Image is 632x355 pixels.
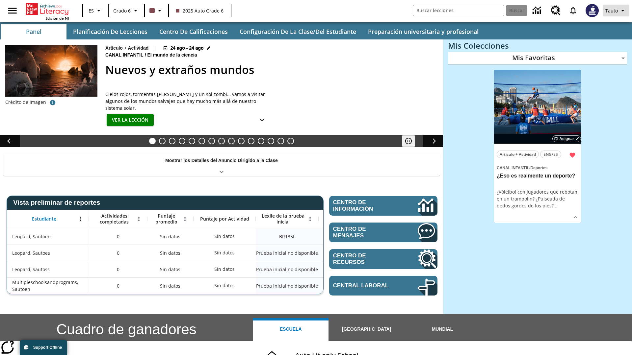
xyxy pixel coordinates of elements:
button: Diapositiva 13 ¡Hurra por el Día de la Constitución! [268,138,274,144]
span: | [154,45,156,52]
button: Abrir menú [305,214,315,224]
span: Grado 6 [113,7,131,14]
button: Diapositiva 2 Llevar el cine a la dimensión X [159,138,166,144]
a: Centro de recursos, Se abrirá en una pestaña nueva. [547,2,565,19]
button: Diapositiva 6 ¿Los autos del futuro? [198,138,205,144]
span: / [529,166,530,170]
span: Leopard, Sautoes [12,249,50,256]
button: Diapositiva 5 Niños con trabajos sucios [189,138,195,144]
img: Avatar [586,4,599,17]
button: Perfil/Configuración [603,5,629,16]
span: Central laboral [333,282,398,289]
div: Mis Favoritas [448,52,627,64]
span: Support Offline [33,345,62,350]
button: Diapositiva 12 Cocina nativoamericana [258,138,264,144]
span: Puntaje por Actividad [200,216,249,222]
div: Sin datos, Multipleschoolsandprograms, Sautoen [211,279,238,292]
p: Artículo + Actividad [105,45,148,52]
span: 0 [117,282,119,289]
span: … [555,202,559,209]
span: Lector principiante 135 Lexile, Leopard, Sautoen [279,233,295,240]
span: Estudiante [32,216,56,222]
button: [GEOGRAPHIC_DATA] [329,318,404,341]
button: Diapositiva 7 Los últimos colonos [208,138,215,144]
span: Cielos rojos, tormentas de gemas y un sol zombi… vamos a visitar algunos de los mundos salvajes q... [105,91,270,111]
h3: ¿Eso es realmente un deporte? [497,173,578,179]
button: Abrir el menú lateral [3,1,22,20]
div: Sin datos, Leopard, Sautoss [211,263,238,276]
button: Artículo + Actividad [497,151,539,158]
span: Deportes [530,166,547,170]
button: 24 ago - 24 ago Elegir fechas [162,45,212,52]
button: Diapositiva 14 En memoria de la jueza O'Connor [277,138,284,144]
a: Notificaciones [565,2,582,19]
div: Sin datos, Leopard, Sautoes [147,245,193,261]
button: Mundial [405,318,480,341]
h3: Mis Colecciones [448,41,627,50]
div: Sin datos, Multipleschoolsandprograms, Sautoen [318,277,381,294]
span: Asignar [559,136,574,142]
button: Diapositiva 11 La invasión de los CD con Internet [248,138,254,144]
span: 24 ago - 24 ago [171,45,204,52]
button: Diapositiva 3 ¿Todos a bordo del Hyperloop? [169,138,175,144]
button: Diapositiva 15 El equilibrio de la Constitución [287,138,294,144]
div: 0, Leopard, Sautoes [89,245,147,261]
span: Centro de mensajes [333,226,398,239]
span: Canal Infantil [497,166,529,170]
span: Prueba inicial no disponible, Leopard, Sautoss [256,266,318,273]
span: Leopard, Sautoss [12,266,50,273]
div: Portada [26,2,69,21]
div: Sin datos, Leopard, Sautoss [147,261,193,277]
button: Remover de Favoritas [566,149,578,161]
button: Ver más [255,114,269,126]
div: Sin datos, Leopard, Sautoes [211,246,238,259]
p: Crédito de imagen [5,99,46,106]
span: Sin datos [157,230,184,243]
button: Ver la lección [107,114,154,126]
span: 2025 Auto Grade 6 [176,7,224,14]
button: Crédito: NASA/JPL-Caltech/T. Pyle [46,97,59,108]
span: Sin datos [157,263,184,276]
span: Tauto [605,7,618,14]
span: Artículo + Actividad [500,151,536,158]
button: Abrir menú [134,214,144,224]
button: Diapositiva 1 Nuevos y extraños mundos [149,138,156,144]
p: Mostrar los Detalles del Anuncio Dirigido a la Clase [165,157,278,164]
span: Tema: Canal Infantil/Deportes [497,164,578,171]
div: Cielos rojos, tormentas [PERSON_NAME] y un sol zombi… vamos a visitar algunos de los mundos salva... [105,91,270,111]
span: 0 [117,249,119,256]
span: Puntaje promedio [150,213,182,225]
span: Actividades completadas [92,213,136,225]
button: Abrir menú [76,214,86,224]
span: / [145,52,146,58]
h2: Nuevos y extraños mundos [105,61,435,78]
button: Asignar Elegir fechas [552,135,581,142]
button: Escoja un nuevo avatar [582,2,603,19]
span: Sin datos [157,279,184,293]
span: Multipleschoolsandprograms, Sautoen [12,279,86,293]
div: Sin datos, Multipleschoolsandprograms, Sautoen [147,277,193,294]
a: Portada [26,3,69,16]
button: Preparación universitaria y profesional [363,24,484,39]
button: Grado: Grado 6, Elige un grado [111,5,142,16]
button: Support Offline [20,340,67,355]
span: Centro de información [333,199,395,212]
a: Centro de información [329,196,437,216]
div: Lector principiante 135 Lexile, LE, Según la medida de lectura Lexile, el estudiante es un Lector... [318,228,381,245]
div: 0, Multipleschoolsandprograms, Sautoen [89,277,147,294]
div: Sin datos, Leopard, Sautoen [147,228,193,245]
span: Sin datos [157,246,184,260]
div: Pausar [402,135,422,147]
button: Pausar [402,135,415,147]
a: Central laboral [329,276,437,296]
a: Centro de información [529,2,547,20]
span: Leopard, Sautoen [12,233,51,240]
img: El concepto de un artista sobre cómo sería estar parado en la superficie del exoplaneta TRAPPIST-1 [5,45,97,97]
button: Lenguaje: ES, Selecciona un idioma [85,5,106,16]
div: ¿Vóleibol con jugadores que rebotan en un trampolín? ¿Pulseada de dedos gordos de los pies? [497,188,578,209]
button: El color de la clase es café oscuro. Cambiar el color de la clase. [147,5,166,16]
span: Centro de recursos [333,252,398,266]
span: ES [89,7,94,14]
input: Buscar campo [413,5,504,16]
span: El mundo de la ciencia [147,52,198,59]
